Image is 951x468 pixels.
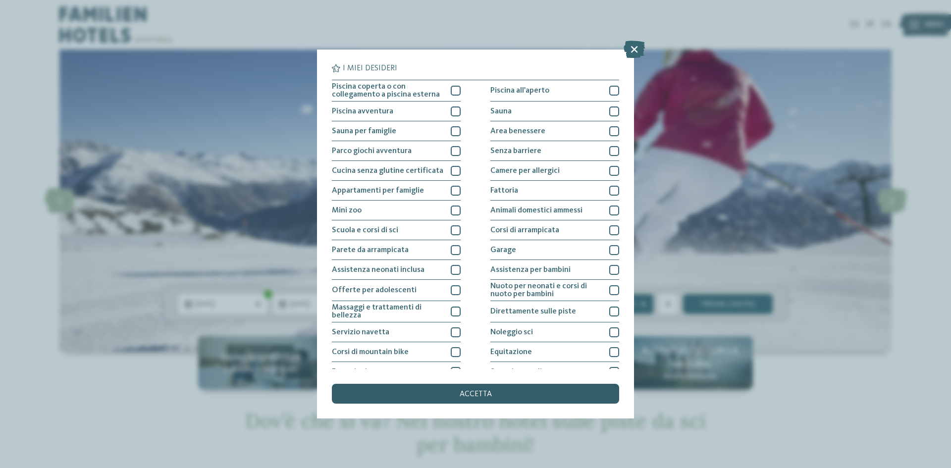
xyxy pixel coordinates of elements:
[490,87,549,95] span: Piscina all'aperto
[332,246,409,254] span: Parete da arrampicata
[332,266,424,274] span: Assistenza neonati inclusa
[490,187,518,195] span: Fattoria
[332,304,443,319] span: Massaggi e trattamenti di bellezza
[490,328,533,336] span: Noleggio sci
[490,127,545,135] span: Area benessere
[332,328,389,336] span: Servizio navetta
[332,107,393,115] span: Piscina avventura
[460,390,492,398] span: accetta
[343,64,397,72] span: I miei desideri
[332,348,409,356] span: Corsi di mountain bike
[490,266,571,274] span: Assistenza per bambini
[490,246,516,254] span: Garage
[490,207,582,214] span: Animali domestici ammessi
[332,207,362,214] span: Mini zoo
[490,107,512,115] span: Sauna
[490,167,560,175] span: Camere per allergici
[332,226,398,234] span: Scuola e corsi di sci
[490,226,559,234] span: Corsi di arrampicata
[332,286,417,294] span: Offerte per adolescenti
[332,167,443,175] span: Cucina senza glutine certificata
[490,348,532,356] span: Equitazione
[490,368,542,376] span: Sport invernali
[332,187,424,195] span: Appartamenti per famiglie
[490,147,541,155] span: Senza barriere
[332,147,412,155] span: Parco giochi avventura
[332,83,443,99] span: Piscina coperta o con collegamento a piscina esterna
[332,127,396,135] span: Sauna per famiglie
[332,368,367,376] span: Escursioni
[490,308,576,315] span: Direttamente sulle piste
[490,282,602,298] span: Nuoto per neonati e corsi di nuoto per bambini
